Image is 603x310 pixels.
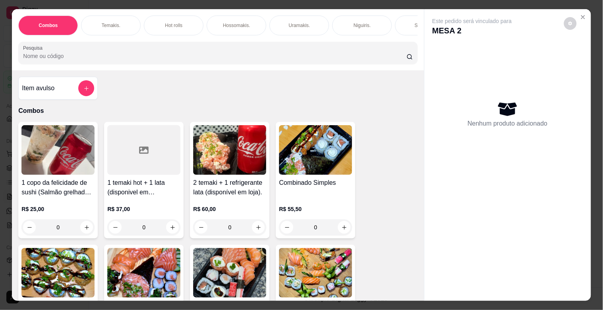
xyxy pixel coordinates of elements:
[468,119,548,128] p: Nenhum produto adicionado
[18,106,417,116] p: Combos
[166,221,179,234] button: increase-product-quantity
[109,221,122,234] button: decrease-product-quantity
[21,125,95,175] img: product-image
[80,221,93,234] button: increase-product-quantity
[432,17,512,25] p: Este pedido será vinculado para
[107,178,180,197] h4: 1 temaki hot + 1 lata (disponivel em [GEOGRAPHIC_DATA])
[102,22,120,29] p: Temakis.
[289,22,310,29] p: Uramakis.
[564,17,577,30] button: decrease-product-quantity
[78,80,94,96] button: add-separate-item
[354,22,371,29] p: Niguiris.
[279,178,352,188] h4: Combinado Simples
[193,248,266,298] img: product-image
[21,178,95,197] h4: 1 copo da felicidade de sushi (Salmão grelhado) 200ml + 1 lata (disponivel em [GEOGRAPHIC_DATA])
[23,221,36,234] button: decrease-product-quantity
[193,178,266,197] h4: 2 temaki + 1 refrigerante lata (disponível em loja).
[577,11,589,23] button: Close
[23,52,407,60] input: Pesquisa
[279,205,352,213] p: R$ 55,50
[107,248,180,298] img: product-image
[193,205,266,213] p: R$ 60,00
[415,22,435,29] p: Sashimis.
[22,83,54,93] h4: Item avulso
[432,25,512,36] p: MESA 2
[279,248,352,298] img: product-image
[21,205,95,213] p: R$ 25,00
[107,205,180,213] p: R$ 37,00
[23,45,45,51] label: Pesquisa
[39,22,58,29] p: Combos
[223,22,250,29] p: Hossomakis.
[193,125,266,175] img: product-image
[279,125,352,175] img: product-image
[165,22,182,29] p: Hot rolls
[21,248,95,298] img: product-image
